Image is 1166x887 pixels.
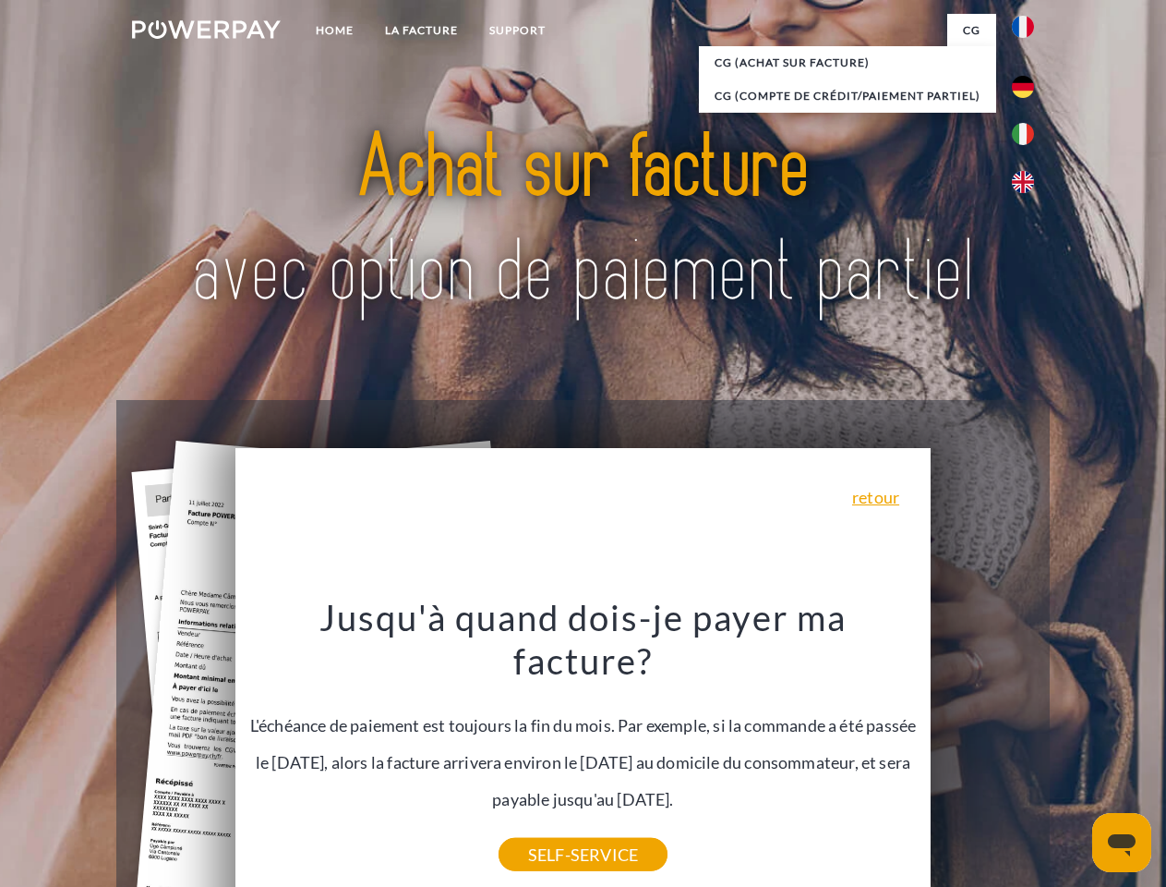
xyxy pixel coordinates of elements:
[947,14,996,47] a: CG
[1012,76,1034,98] img: de
[474,14,561,47] a: Support
[132,20,281,39] img: logo-powerpay-white.svg
[852,489,899,505] a: retour
[699,46,996,79] a: CG (achat sur facture)
[1012,123,1034,145] img: it
[699,79,996,113] a: CG (Compte de crédit/paiement partiel)
[1012,16,1034,38] img: fr
[176,89,990,354] img: title-powerpay_fr.svg
[300,14,369,47] a: Home
[246,595,920,855] div: L'échéance de paiement est toujours la fin du mois. Par exemple, si la commande a été passée le [...
[499,838,667,871] a: SELF-SERVICE
[246,595,920,684] h3: Jusqu'à quand dois-je payer ma facture?
[369,14,474,47] a: LA FACTURE
[1012,171,1034,193] img: en
[1092,813,1151,872] iframe: Bouton de lancement de la fenêtre de messagerie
